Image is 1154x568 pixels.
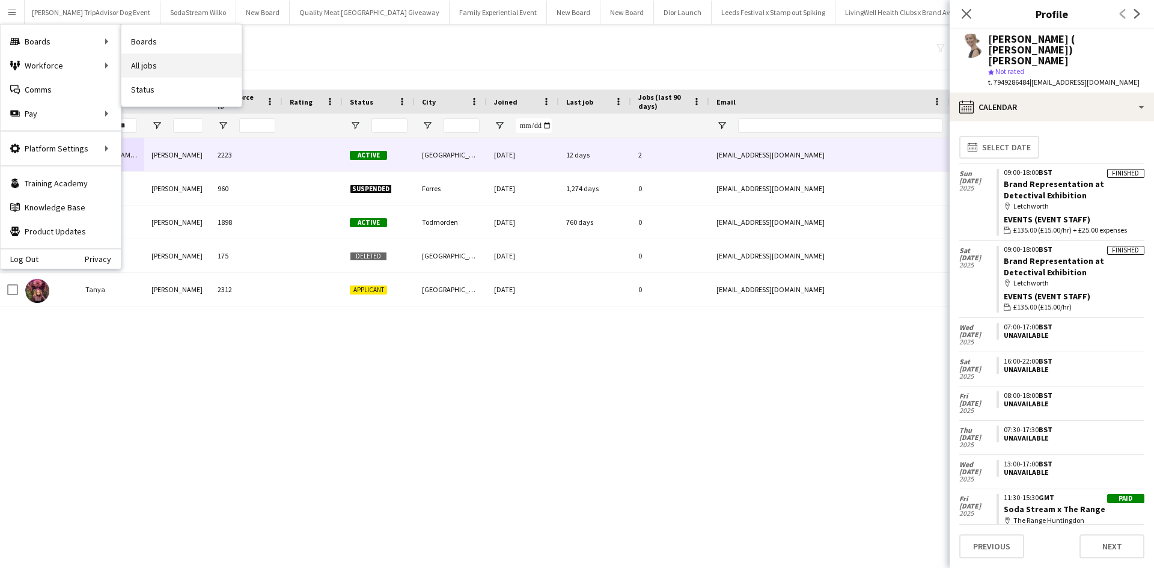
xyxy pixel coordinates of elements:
a: Product Updates [1,219,121,243]
a: Soda Stream x The Range [1004,504,1105,515]
div: Finished [1107,246,1144,255]
span: BST [1039,425,1052,434]
div: 0 [631,172,709,205]
span: Active [350,218,387,227]
button: Previous [959,534,1024,558]
span: £135.00 (£15.00/hr) + £25.00 expenses [1013,225,1127,236]
button: New Board [600,1,654,24]
a: All jobs [121,53,242,78]
span: Applicant [350,286,387,295]
span: GMT [1039,493,1054,502]
button: SodaStream Wilko [160,1,236,24]
span: Sat [959,358,997,365]
span: Last job [566,97,593,106]
div: 2223 [210,138,282,171]
a: Comms [1,78,121,102]
span: [DATE] [959,434,997,441]
a: Boards [121,29,242,53]
div: [PERSON_NAME] [144,239,210,272]
a: Brand Representation at Detectival Exhibition [1004,179,1104,200]
div: 0 [631,273,709,306]
span: Wed [959,461,997,468]
div: [GEOGRAPHIC_DATA] [415,138,487,171]
span: Rating [290,97,313,106]
span: [DATE] [959,502,997,510]
a: Status [121,78,242,102]
div: 12 days [559,138,631,171]
div: [DATE] [487,138,559,171]
div: 2312 [210,273,282,306]
div: [DATE] [487,172,559,205]
button: New Board [547,1,600,24]
span: Suspended [350,185,392,194]
span: Status [350,97,373,106]
span: BST [1039,245,1052,254]
app-crew-unavailable-period: 13:00-17:00 [997,460,1144,477]
div: 11:30-15:30 [1004,494,1144,501]
div: Letchworth [1004,278,1144,289]
div: The Range Huntingdon [1004,515,1144,526]
span: Active [350,151,387,160]
h3: Profile [950,6,1154,22]
div: [PERSON_NAME] ( [PERSON_NAME]) [PERSON_NAME] [988,34,1144,66]
div: [EMAIL_ADDRESS][DOMAIN_NAME] [709,273,950,306]
div: [EMAIL_ADDRESS][DOMAIN_NAME] [709,138,950,171]
input: City Filter Input [444,118,480,133]
span: £135.00 (£15.00/hr) [1013,302,1072,313]
button: Quality Meat [GEOGRAPHIC_DATA] Giveaway [290,1,450,24]
div: 175 [210,239,282,272]
div: [PERSON_NAME] [144,206,210,239]
span: Wed [959,324,997,331]
input: Email Filter Input [738,118,942,133]
div: [GEOGRAPHIC_DATA] [415,273,487,306]
span: BST [1039,459,1052,468]
button: New Board [236,1,290,24]
app-crew-unavailable-period: 07:30-17:30 [997,426,1144,442]
input: Last Name Filter Input [173,118,203,133]
div: [DATE] [487,206,559,239]
div: Unavailable [1004,365,1140,374]
div: 2 [631,138,709,171]
span: Thu [959,427,997,434]
div: Unavailable [1004,434,1140,442]
div: Events (Event Staff) [1004,291,1144,302]
div: Finished [1107,169,1144,178]
app-crew-unavailable-period: 16:00-22:00 [997,357,1144,374]
div: [PERSON_NAME] [144,138,210,171]
div: 760 days [559,206,631,239]
app-crew-unavailable-period: 07:00-17:00 [997,323,1144,340]
span: Fri [959,392,997,400]
button: Dior Launch [654,1,712,24]
div: 0 [631,206,709,239]
span: BST [1039,356,1052,365]
input: Joined Filter Input [516,118,552,133]
span: [DATE] [959,400,997,407]
div: Tanya [78,273,144,306]
a: Privacy [85,254,121,264]
a: Log Out [1,254,38,264]
span: t. 7949286484 [988,78,1030,87]
div: [PERSON_NAME] [144,172,210,205]
span: 2025 [959,441,997,448]
span: Sun [959,170,997,177]
span: 2025 [959,261,997,269]
input: Status Filter Input [371,118,408,133]
button: Leeds Festival x Stamp out Spiking [712,1,835,24]
span: 2025 [959,185,997,192]
div: Pay [1,102,121,126]
button: Next [1079,534,1144,558]
div: 0 [631,239,709,272]
span: 2025 [959,373,997,380]
span: City [422,97,436,106]
div: 960 [210,172,282,205]
div: [PERSON_NAME] [144,273,210,306]
div: 1,274 days [559,172,631,205]
div: [DATE] [487,273,559,306]
button: LivingWell Health Clubs x Brand Awareness [835,1,986,24]
div: Calendar [950,93,1154,121]
button: Open Filter Menu [218,120,228,131]
span: | [EMAIL_ADDRESS][DOMAIN_NAME] [1030,78,1140,87]
button: Open Filter Menu [151,120,162,131]
div: 1898 [210,206,282,239]
span: Deleted [350,252,387,261]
